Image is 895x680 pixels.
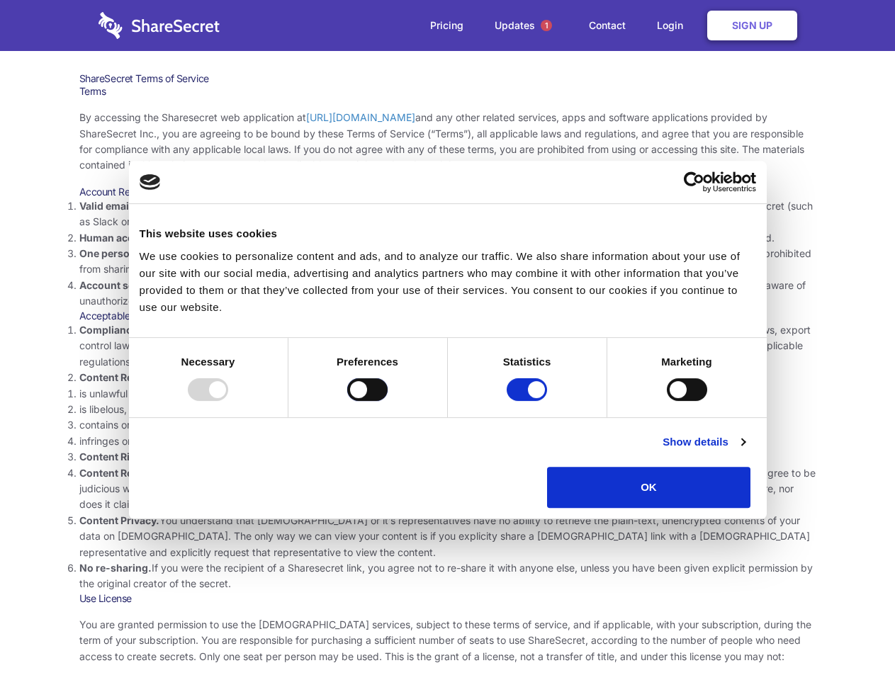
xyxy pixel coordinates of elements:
strong: Content Responsibility. [79,467,193,479]
strong: Content Restrictions. [79,371,183,383]
li: infringes on any proprietary right of any party, including patent, trademark, trade secret, copyr... [79,433,816,449]
li: You are solely responsible for the content you share on Sharesecret, and with the people you shar... [79,465,816,513]
h3: Use License [79,592,816,605]
img: logo [140,174,161,190]
li: is libelous, defamatory, or fraudulent [79,402,816,417]
strong: Marketing [661,356,712,368]
li: Your use of the Sharesecret must not violate any applicable laws, including copyright or trademar... [79,322,816,370]
strong: Necessary [181,356,235,368]
button: OK [547,467,750,508]
iframe: Drift Widget Chat Controller [824,609,878,663]
strong: Content Privacy. [79,514,159,526]
span: 1 [541,20,552,31]
strong: Content Rights. [79,450,155,463]
a: [URL][DOMAIN_NAME] [306,111,415,123]
li: contains or installs any active malware or exploits, or uses our platform for exploit delivery (s... [79,417,816,433]
strong: Account security. [79,279,165,291]
a: Sign Up [707,11,797,40]
li: You understand that [DEMOGRAPHIC_DATA] or it’s representatives have no ability to retrieve the pl... [79,513,816,560]
p: You are granted permission to use the [DEMOGRAPHIC_DATA] services, subject to these terms of serv... [79,617,816,664]
a: Contact [575,4,640,47]
li: You agree NOT to use Sharesecret to upload or share content that: [79,370,816,449]
strong: No re-sharing. [79,562,152,574]
div: We use cookies to personalize content and ads, and to analyze our traffic. We also share informat... [140,248,756,316]
h3: Acceptable Use [79,310,816,322]
img: logo-wordmark-white-trans-d4663122ce5f474addd5e946df7df03e33cb6a1c49d2221995e7729f52c070b2.svg [98,12,220,39]
strong: Human accounts. [79,232,165,244]
h3: Terms [79,85,816,98]
strong: Statistics [503,356,551,368]
h1: ShareSecret Terms of Service [79,72,816,85]
p: By accessing the Sharesecret web application at and any other related services, apps and software... [79,110,816,174]
div: This website uses cookies [140,225,756,242]
strong: Preferences [337,356,398,368]
a: Login [643,4,704,47]
a: Pricing [416,4,478,47]
h3: Account Requirements [79,186,816,198]
strong: Valid email. [79,200,135,212]
a: Show details [663,433,745,450]
li: If you were the recipient of a Sharesecret link, you agree not to re-share it with anyone else, u... [79,560,816,592]
li: You are responsible for your own account security, including the security of your Sharesecret acc... [79,278,816,310]
li: You agree that you will use Sharesecret only to secure and share content that you have the right ... [79,449,816,465]
li: Only human beings may create accounts. “Bot” accounts — those created by software, in an automate... [79,230,816,246]
li: You must provide a valid email address, either directly, or through approved third-party integrat... [79,198,816,230]
li: You are not allowed to share account credentials. Each account is dedicated to the individual who... [79,246,816,278]
strong: One person per account. [79,247,200,259]
li: is unlawful or promotes unlawful activities [79,386,816,402]
strong: Compliance with local laws and regulations. [79,324,293,336]
a: Usercentrics Cookiebot - opens in a new window [632,171,756,193]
